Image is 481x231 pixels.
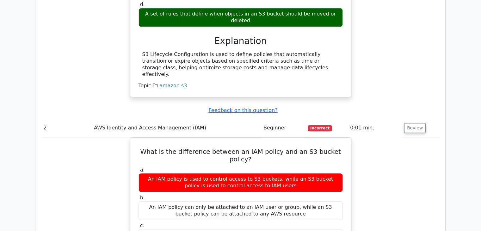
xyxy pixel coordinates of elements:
[142,51,339,78] div: S3 Lifecycle Configuration is used to define policies that automatically transition or expire obj...
[138,148,343,163] h5: What is the difference between an IAM policy and an S3 bucket policy?
[140,167,145,173] span: a.
[261,119,305,137] td: Beginner
[404,123,426,133] button: Review
[91,119,261,137] td: AWS Identity and Access Management (IAM)
[139,8,343,27] div: A set of rules that define when objects in an S3 bucket should be moved or deleted
[139,201,343,220] div: An IAM policy can only be attached to an IAM user or group, while an S3 bucket policy can be atta...
[140,195,145,201] span: b.
[140,1,145,7] span: d.
[139,83,343,89] div: Topic:
[139,173,343,192] div: An IAM policy is used to control access to S3 buckets, while an S3 bucket policy is used to contr...
[308,125,332,131] span: Incorrect
[142,36,339,47] h3: Explanation
[159,83,187,89] a: amazon s3
[41,119,91,137] td: 2
[348,119,402,137] td: 0:01 min.
[140,222,145,228] span: c.
[208,107,277,113] a: Feedback on this question?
